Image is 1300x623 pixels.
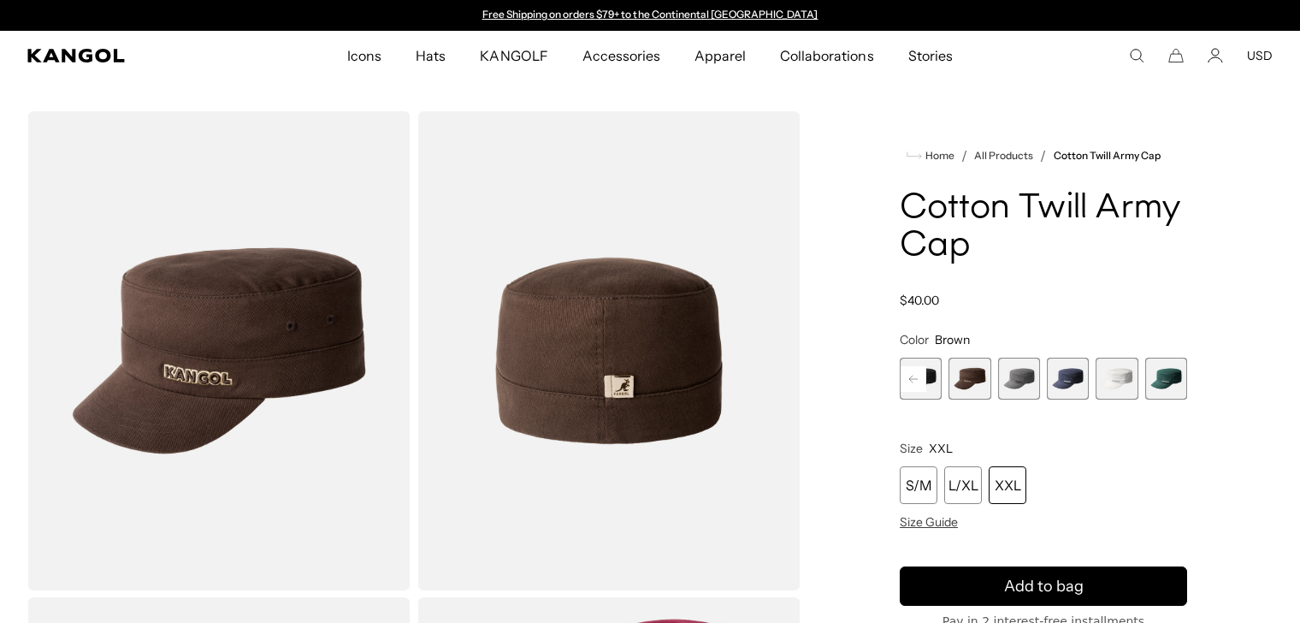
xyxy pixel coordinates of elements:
[900,441,923,456] span: Size
[1096,358,1137,400] label: White
[974,150,1033,162] a: All Products
[582,31,660,80] span: Accessories
[891,31,970,80] a: Stories
[463,31,564,80] a: KANGOLF
[347,31,381,80] span: Icons
[1047,358,1089,400] div: 7 of 9
[922,150,954,162] span: Home
[900,514,958,530] span: Size Guide
[677,31,763,80] a: Apparel
[944,466,982,504] div: L/XL
[1004,575,1084,598] span: Add to bag
[416,31,446,80] span: Hats
[1033,145,1046,166] li: /
[900,293,939,308] span: $40.00
[1047,358,1089,400] label: Navy
[900,332,929,347] span: Color
[780,31,873,80] span: Collaborations
[694,31,746,80] span: Apparel
[474,9,826,22] div: 1 of 2
[565,31,677,80] a: Accessories
[948,358,990,400] label: Brown
[900,358,942,400] div: 4 of 9
[474,9,826,22] slideshow-component: Announcement bar
[1208,48,1223,63] a: Account
[417,111,801,590] img: color-brown
[900,567,1187,606] button: Add to bag
[989,466,1026,504] div: XXL
[929,441,953,456] span: XXL
[908,31,953,80] span: Stories
[954,145,967,166] li: /
[330,31,399,80] a: Icons
[1145,358,1187,400] label: Pine
[1247,48,1273,63] button: USD
[900,466,937,504] div: S/M
[480,31,547,80] span: KANGOLF
[900,145,1187,166] nav: breadcrumbs
[1096,358,1137,400] div: 8 of 9
[1145,358,1187,400] div: 9 of 9
[998,358,1040,400] label: Grey
[935,332,970,347] span: Brown
[998,358,1040,400] div: 6 of 9
[1129,48,1144,63] summary: Search here
[1168,48,1184,63] button: Cart
[27,49,229,62] a: Kangol
[900,358,942,400] label: Black
[474,9,826,22] div: Announcement
[399,31,463,80] a: Hats
[482,8,818,21] a: Free Shipping on orders $79+ to the Continental [GEOGRAPHIC_DATA]
[900,190,1187,265] h1: Cotton Twill Army Cap
[763,31,890,80] a: Collaborations
[948,358,990,400] div: 5 of 9
[1054,150,1161,162] a: Cotton Twill Army Cap
[907,148,954,163] a: Home
[27,111,411,590] img: color-brown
